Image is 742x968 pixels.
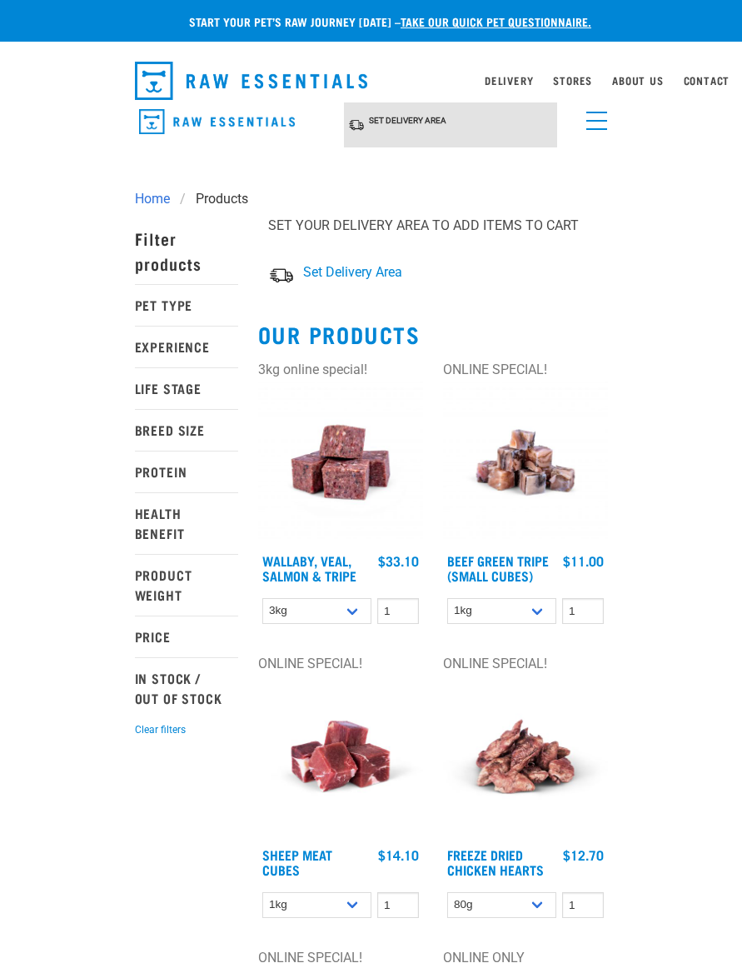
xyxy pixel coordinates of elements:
[578,102,608,132] a: menu
[443,380,608,545] img: Beef Tripe Bites 1634
[401,18,591,24] a: take our quick pet questionnaire.
[135,657,238,719] p: In Stock / Out Of Stock
[443,948,608,968] div: ONLINE ONLY
[612,77,663,83] a: About Us
[443,674,608,839] img: FD Chicken Hearts
[262,556,356,579] a: Wallaby, Veal, Salmon & Tripe
[135,62,368,100] img: Raw Essentials Logo
[443,654,608,674] div: ONLINE SPECIAL!
[447,851,544,873] a: Freeze Dried Chicken Hearts
[139,109,295,135] img: Raw Essentials Logo
[122,55,621,107] nav: dropdown navigation
[563,847,604,862] div: $12.70
[135,284,238,326] p: Pet Type
[258,380,423,545] img: Wallaby Veal Salmon Tripe 1642
[135,189,170,209] span: Home
[378,847,419,862] div: $14.10
[258,322,608,347] h2: Our Products
[135,189,180,209] a: Home
[378,553,419,568] div: $33.10
[377,598,419,624] input: 1
[135,722,186,737] button: Clear filters
[563,553,604,568] div: $11.00
[135,451,238,492] p: Protein
[303,264,402,280] span: Set Delivery Area
[562,892,604,918] input: 1
[135,326,238,367] p: Experience
[135,217,238,284] p: Filter products
[268,267,295,284] img: van-moving.png
[135,492,238,554] p: Health Benefit
[485,77,533,83] a: Delivery
[443,360,608,380] div: ONLINE SPECIAL!
[348,118,365,132] img: van-moving.png
[258,360,423,380] div: 3kg online special!
[135,554,238,616] p: Product Weight
[258,948,423,968] div: ONLINE SPECIAL!
[258,674,423,839] img: Sheep Meat
[135,409,238,451] p: Breed Size
[369,116,446,125] span: Set Delivery Area
[268,216,598,236] p: SET YOUR DELIVERY AREA TO ADD ITEMS TO CART
[553,77,592,83] a: Stores
[135,616,238,657] p: Price
[135,189,608,209] nav: breadcrumbs
[684,77,730,83] a: Contact
[262,851,332,873] a: Sheep Meat Cubes
[377,892,419,918] input: 1
[135,367,238,409] p: Life Stage
[447,556,549,579] a: Beef Green Tripe (Small Cubes)
[258,654,423,674] div: ONLINE SPECIAL!
[562,598,604,624] input: 1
